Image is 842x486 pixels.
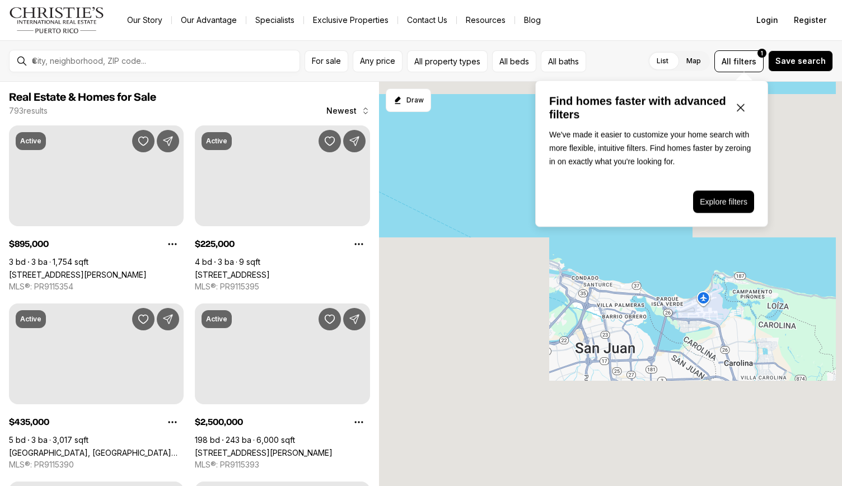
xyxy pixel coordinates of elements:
[768,50,833,72] button: Save search
[132,308,155,330] button: Save Property: College Park IV LOVAINA
[20,137,41,146] p: Active
[304,12,397,28] a: Exclusive Properties
[9,448,184,457] a: College Park IV LOVAINA, SAN JUAN PR, 00921
[787,9,833,31] button: Register
[677,51,710,71] label: Map
[492,50,536,72] button: All beds
[157,308,179,330] button: Share Property
[386,88,431,112] button: Start drawing
[360,57,395,66] span: Any price
[348,233,370,255] button: Property options
[9,270,147,279] a: 100 DEL MUELLE #1905, SAN JUAN PR, 00901
[756,16,778,25] span: Login
[118,12,171,28] a: Our Story
[9,7,105,34] img: logo
[161,411,184,433] button: Property options
[457,12,514,28] a: Resources
[348,411,370,433] button: Property options
[407,50,488,72] button: All property types
[172,12,246,28] a: Our Advantage
[343,308,366,330] button: Share Property
[161,233,184,255] button: Property options
[398,12,456,28] button: Contact Us
[515,12,550,28] a: Blog
[326,106,357,115] span: Newest
[750,9,785,31] button: Login
[541,50,586,72] button: All baths
[312,57,341,66] span: For sale
[206,137,227,146] p: Active
[733,55,756,67] span: filters
[206,315,227,324] p: Active
[343,130,366,152] button: Share Property
[648,51,677,71] label: List
[353,50,403,72] button: Any price
[319,308,341,330] button: Save Property: 2256 CACIQUE
[9,92,156,103] span: Real Estate & Homes for Sale
[195,448,333,457] a: 2256 CACIQUE, SAN JUAN PR, 00913
[727,94,754,121] button: Close popover
[132,130,155,152] button: Save Property: 100 DEL MUELLE #1905
[775,57,826,66] span: Save search
[20,315,41,324] p: Active
[549,128,754,168] p: We've made it easier to customize your home search with more flexible, intuitive filters. Find ho...
[305,50,348,72] button: For sale
[761,49,763,58] span: 1
[9,106,48,115] p: 793 results
[714,50,764,72] button: Allfilters1
[157,130,179,152] button: Share Property
[195,270,270,279] a: Calle 1 VILLAS DE LEVITTOWN #A12, TOA BAJA PR, 00949
[246,12,303,28] a: Specialists
[320,100,377,122] button: Newest
[549,94,727,121] p: Find homes faster with advanced filters
[722,55,731,67] span: All
[794,16,826,25] span: Register
[693,190,754,213] button: Explore filters
[319,130,341,152] button: Save Property: Calle 1 VILLAS DE LEVITTOWN #A12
